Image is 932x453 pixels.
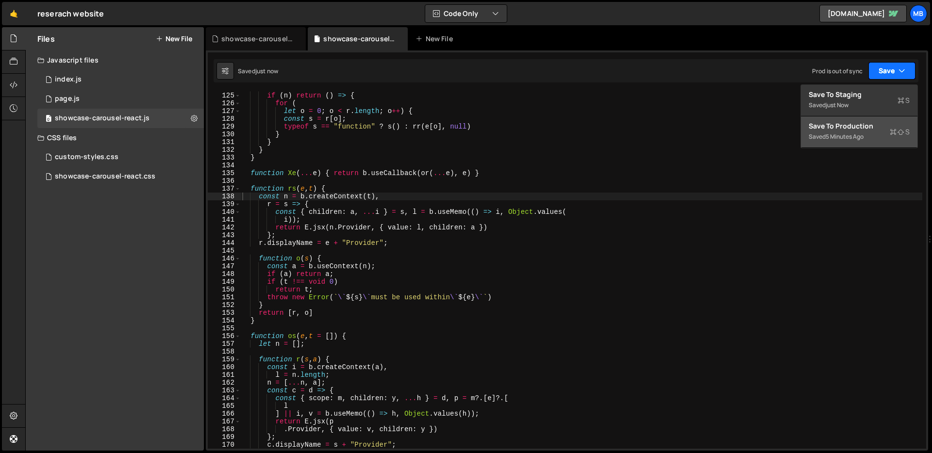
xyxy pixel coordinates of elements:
[323,34,396,44] div: showcase-carousel-react.js
[208,348,241,356] div: 158
[208,270,241,278] div: 148
[37,167,204,186] div: 10476/45224.css
[801,116,917,148] button: Save to ProductionS Saved5 minutes ago
[208,371,241,379] div: 161
[26,128,204,147] div: CSS files
[208,208,241,216] div: 140
[208,107,241,115] div: 127
[208,402,241,410] div: 165
[37,70,204,89] div: 10476/23765.js
[208,138,241,146] div: 131
[208,324,241,332] div: 155
[208,340,241,348] div: 157
[910,5,927,22] a: MB
[208,185,241,193] div: 137
[255,67,278,75] div: just now
[208,92,241,99] div: 125
[826,132,864,141] div: 5 minutes ago
[208,154,241,162] div: 133
[208,317,241,324] div: 154
[221,34,294,44] div: showcase-carousel-react.css
[37,109,204,128] div: 10476/45223.js
[37,147,204,167] div: 10476/38631.css
[208,115,241,123] div: 128
[809,90,910,99] div: Save to Staging
[208,394,241,402] div: 164
[208,286,241,293] div: 150
[37,33,55,44] h2: Files
[208,293,241,301] div: 151
[55,75,82,84] div: index.js
[812,67,863,75] div: Prod is out of sync
[208,387,241,394] div: 163
[890,127,910,137] span: S
[208,278,241,286] div: 149
[208,123,241,130] div: 129
[208,332,241,340] div: 156
[208,130,241,138] div: 130
[2,2,26,25] a: 🤙
[416,34,456,44] div: New File
[238,67,278,75] div: Saved
[208,146,241,154] div: 132
[208,216,241,224] div: 141
[809,99,910,111] div: Saved
[819,5,907,22] a: [DOMAIN_NAME]
[208,177,241,185] div: 136
[801,85,917,116] button: Save to StagingS Savedjust now
[55,172,155,181] div: showcase-carousel-react.css
[208,262,241,270] div: 147
[898,96,910,105] span: S
[156,35,192,43] button: New File
[55,114,150,123] div: showcase-carousel-react.js
[208,363,241,371] div: 160
[208,441,241,449] div: 170
[208,410,241,418] div: 166
[208,169,241,177] div: 135
[208,433,241,441] div: 169
[208,231,241,239] div: 143
[868,62,915,80] button: Save
[208,356,241,363] div: 159
[37,89,204,109] div: 10476/23772.js
[208,379,241,387] div: 162
[826,101,849,109] div: just now
[208,425,241,433] div: 168
[208,255,241,262] div: 146
[208,418,241,425] div: 167
[208,247,241,255] div: 145
[208,224,241,231] div: 142
[55,153,118,162] div: custom-styles.css
[208,99,241,107] div: 126
[208,200,241,208] div: 139
[26,50,204,70] div: Javascript files
[208,193,241,200] div: 138
[208,301,241,309] div: 152
[208,309,241,317] div: 153
[809,121,910,131] div: Save to Production
[809,131,910,143] div: Saved
[425,5,507,22] button: Code Only
[208,239,241,247] div: 144
[55,95,80,103] div: page.js
[46,115,51,123] span: 0
[37,8,104,19] div: reserach website
[208,162,241,169] div: 134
